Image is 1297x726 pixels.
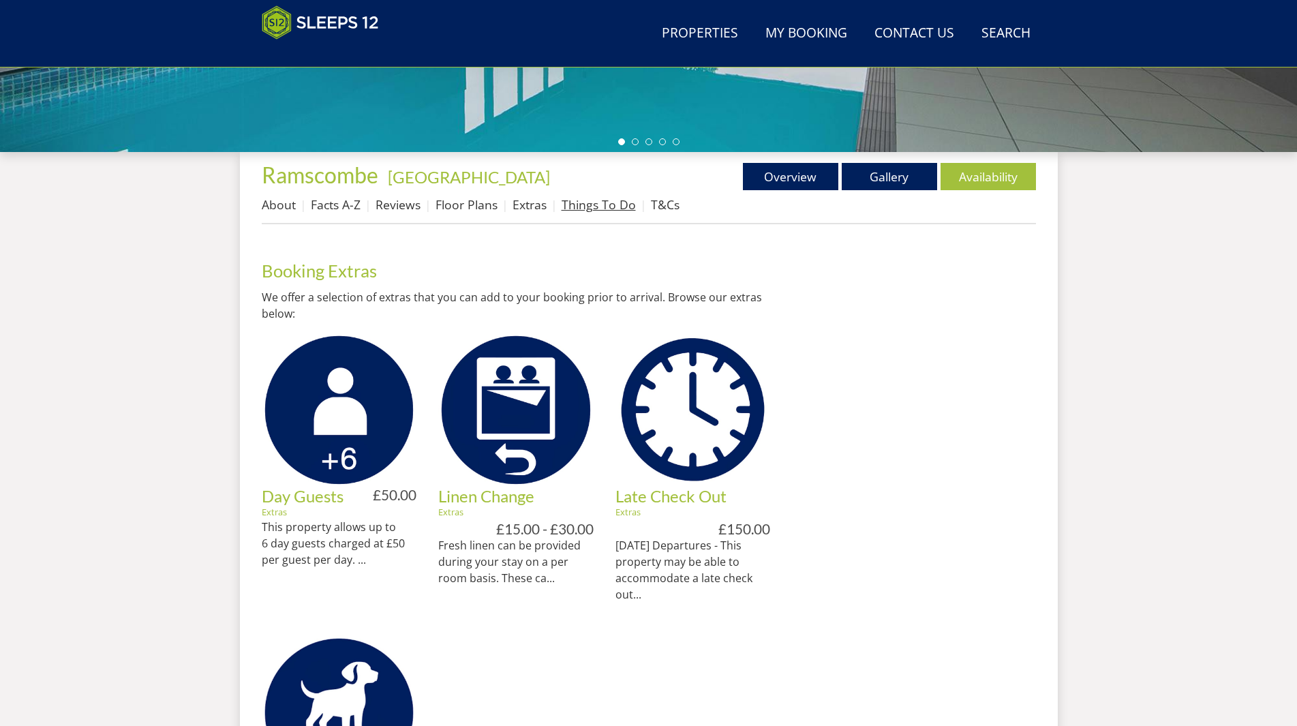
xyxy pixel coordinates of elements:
a: Contact Us [869,18,960,49]
a: [GEOGRAPHIC_DATA] [388,167,550,187]
a: Linen Change [438,486,534,506]
a: Properties [656,18,744,49]
img: Sleeps 12 [262,5,379,40]
a: Floor Plans [436,196,498,213]
a: Extras [438,506,463,518]
a: Extras [262,506,287,518]
a: About [262,196,296,213]
a: Day Guests [262,486,344,506]
a: Ramscombe [262,162,382,188]
a: Extras [615,506,641,518]
a: Availability [941,163,1036,190]
a: Search [976,18,1036,49]
a: Late Check Out [615,486,727,506]
h4: £50.00 [373,487,416,519]
h4: £150.00 [718,521,770,537]
a: Extras [513,196,547,213]
img: Day Guests [262,333,417,488]
a: My Booking [760,18,853,49]
a: Booking Extras [262,260,377,281]
span: - [382,167,550,187]
a: Things To Do [562,196,636,213]
a: Overview [743,163,838,190]
a: Gallery [842,163,937,190]
a: T&Cs [651,196,680,213]
iframe: Customer reviews powered by Trustpilot [255,48,398,59]
span: Ramscombe [262,162,378,188]
p: This property allows up to 6 day guests charged at £50 per guest per day. ... [262,519,417,568]
p: We offer a selection of extras that you can add to your booking prior to arrival. Browse our extr... [262,289,771,322]
p: [DATE] Departures - This property may be able to accommodate a late check out... [615,537,771,603]
h4: £15.00 - £30.00 [496,521,594,537]
a: Reviews [376,196,421,213]
a: Facts A-Z [311,196,361,213]
img: Linen Change [438,333,594,488]
p: Fresh linen can be provided during your stay on a per room basis. These ca... [438,537,594,586]
img: Late Check Out [615,333,771,488]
